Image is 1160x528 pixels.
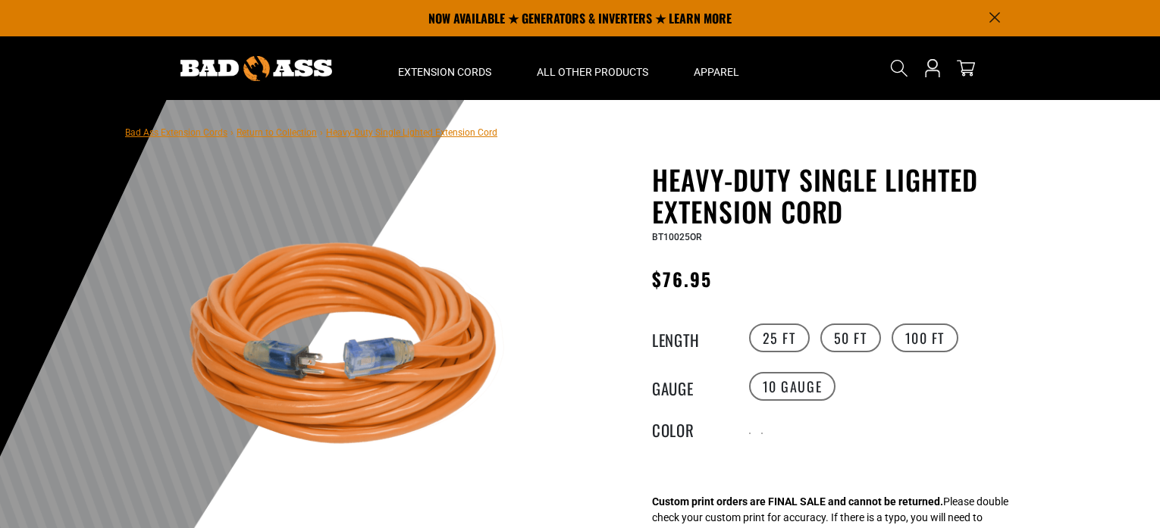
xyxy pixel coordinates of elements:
[125,123,497,141] nav: breadcrumbs
[652,328,728,348] legend: Length
[652,232,702,242] span: BT10025OR
[320,127,323,138] span: ›
[180,56,332,81] img: Bad Ass Extension Cords
[652,418,728,438] legend: Color
[892,323,959,352] label: 100 FT
[398,65,491,79] span: Extension Cords
[652,376,728,396] legend: Gauge
[694,65,739,79] span: Apparel
[749,372,836,401] label: 10 Gauge
[125,127,227,138] a: Bad Ass Extension Cords
[514,36,671,100] summary: All Other Products
[537,65,648,79] span: All Other Products
[652,495,943,508] strong: Custom print orders are FINAL SALE and cannot be returned.
[820,323,881,352] label: 50 FT
[237,127,317,138] a: Return to Collection
[375,36,514,100] summary: Extension Cords
[749,323,810,352] label: 25 FT
[652,164,1024,227] h1: Heavy-Duty Single Lighted Extension Cord
[671,36,762,100] summary: Apparel
[652,265,712,292] span: $76.95
[230,127,234,138] span: ›
[887,56,911,80] summary: Search
[326,127,497,138] span: Heavy-Duty Single Lighted Extension Cord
